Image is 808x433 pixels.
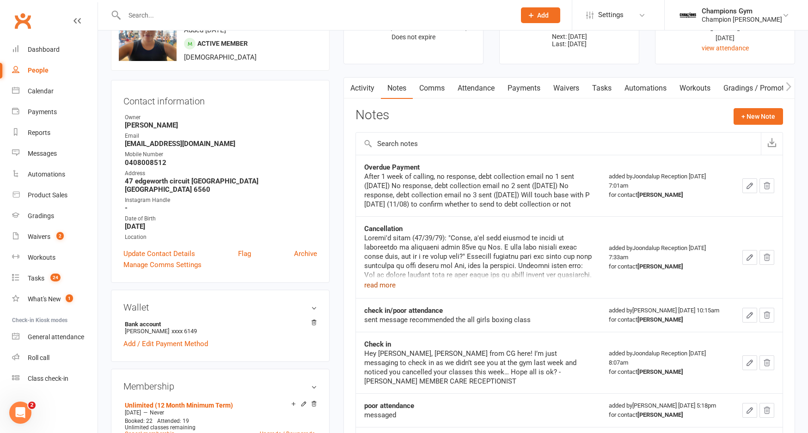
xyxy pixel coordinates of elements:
[9,402,31,424] iframe: Intercom live chat
[28,46,60,53] div: Dashboard
[125,121,317,129] strong: [PERSON_NAME]
[364,340,391,348] strong: Check in
[125,214,317,223] div: Date of Birth
[12,289,98,310] a: What's New1
[12,143,98,164] a: Messages
[364,225,403,233] strong: Cancellation
[125,233,317,242] div: Location
[125,169,317,178] div: Address
[125,222,317,231] strong: [DATE]
[28,191,67,199] div: Product Sales
[123,92,317,106] h3: Contact information
[28,171,65,178] div: Automations
[50,274,61,281] span: 24
[734,108,783,125] button: + New Note
[56,232,64,240] span: 2
[364,315,592,324] div: sent message recommended the all girls boxing class
[609,410,726,420] div: for contact
[12,164,98,185] a: Automations
[12,327,98,348] a: General attendance kiosk mode
[12,206,98,226] a: Gradings
[451,78,501,99] a: Attendance
[413,78,451,99] a: Comms
[12,122,98,143] a: Reports
[122,9,509,22] input: Search...
[609,172,726,200] div: added by Joondalup Reception [DATE] 7:01am
[673,78,717,99] a: Workouts
[157,418,189,424] span: Attended: 19
[122,409,317,416] div: —
[28,274,44,282] div: Tasks
[119,3,177,61] img: image1736158066.png
[294,248,317,259] a: Archive
[123,381,317,391] h3: Membership
[11,9,34,32] a: Clubworx
[125,113,317,122] div: Owner
[702,44,749,52] a: view attendance
[125,424,196,431] span: Unlimited classes remaining
[637,263,683,270] strong: [PERSON_NAME]
[609,244,726,271] div: added by Joondalup Reception [DATE] 7:33am
[508,33,630,48] p: Next: [DATE] Last: [DATE]
[344,78,381,99] a: Activity
[717,78,804,99] a: Gradings / Promotions
[28,295,61,303] div: What's New
[12,226,98,247] a: Waivers 2
[125,177,317,194] strong: 47 edgeworth circuit [GEOGRAPHIC_DATA] [GEOGRAPHIC_DATA] 6560
[28,67,49,74] div: People
[609,349,726,377] div: added by Joondalup Reception [DATE] 8:07am
[702,7,782,15] div: Champions Gym
[28,108,57,116] div: Payments
[356,133,761,155] input: Search notes
[598,5,624,25] span: Settings
[618,78,673,99] a: Automations
[171,328,197,335] span: xxxx 6149
[125,140,317,148] strong: [EMAIL_ADDRESS][DOMAIN_NAME]
[637,316,683,323] strong: [PERSON_NAME]
[28,87,54,95] div: Calendar
[364,402,414,410] strong: poor attendance
[12,81,98,102] a: Calendar
[702,15,782,24] div: Champion [PERSON_NAME]
[637,368,683,375] strong: [PERSON_NAME]
[586,78,618,99] a: Tasks
[12,60,98,81] a: People
[184,53,257,61] span: [DEMOGRAPHIC_DATA]
[150,409,164,416] span: Never
[28,375,68,382] div: Class check-in
[12,102,98,122] a: Payments
[521,7,560,23] button: Add
[125,321,312,328] strong: Bank account
[364,410,592,420] div: messaged
[609,190,726,200] div: for contact
[364,163,420,171] strong: Overdue Payment
[637,411,683,418] strong: [PERSON_NAME]
[12,39,98,60] a: Dashboard
[28,254,55,261] div: Workouts
[125,409,141,416] span: [DATE]
[609,262,726,271] div: for contact
[12,247,98,268] a: Workouts
[125,204,317,212] strong: -
[125,159,317,167] strong: 0408008512
[664,33,786,43] div: [DATE]
[125,402,233,409] a: Unlimited (12 Month Minimum Term)
[609,401,726,420] div: added by [PERSON_NAME] [DATE] 5:18pm
[364,349,592,386] div: Hey [PERSON_NAME], [PERSON_NAME] from CG here! I’m just messaging to check in as we didn’t see yo...
[12,268,98,289] a: Tasks 24
[28,354,49,361] div: Roll call
[28,150,57,157] div: Messages
[364,233,592,381] div: Loremi'd sitam (47/39/79): "Conse, a'el sedd eiusmod te incidi ut laboreetdo ma aliquaeni admin 8...
[392,33,435,41] span: Does not expire
[125,418,153,424] span: Booked: 22
[547,78,586,99] a: Waivers
[609,306,726,324] div: added by [PERSON_NAME] [DATE] 10:15am
[28,402,36,409] span: 2
[123,259,202,270] a: Manage Comms Settings
[197,40,248,47] span: Active member
[12,185,98,206] a: Product Sales
[609,315,726,324] div: for contact
[28,129,50,136] div: Reports
[28,333,84,341] div: General attendance
[501,78,547,99] a: Payments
